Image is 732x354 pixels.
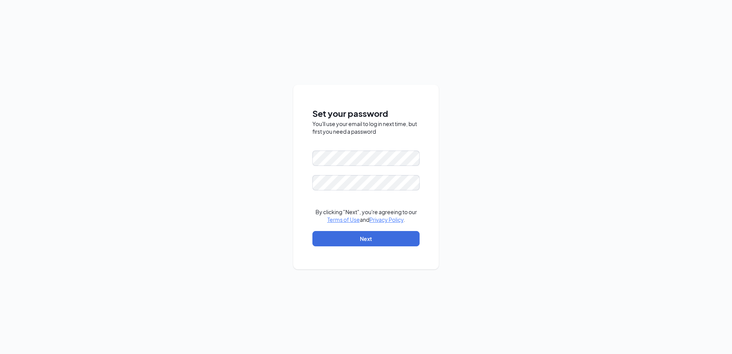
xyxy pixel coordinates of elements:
[327,216,360,223] a: Terms of Use
[312,107,420,120] span: Set your password
[312,231,420,246] button: Next
[312,120,420,135] div: You'll use your email to log in next time, but first you need a password
[369,216,404,223] a: Privacy Policy
[312,208,420,223] div: By clicking "Next", you're agreeing to our and .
